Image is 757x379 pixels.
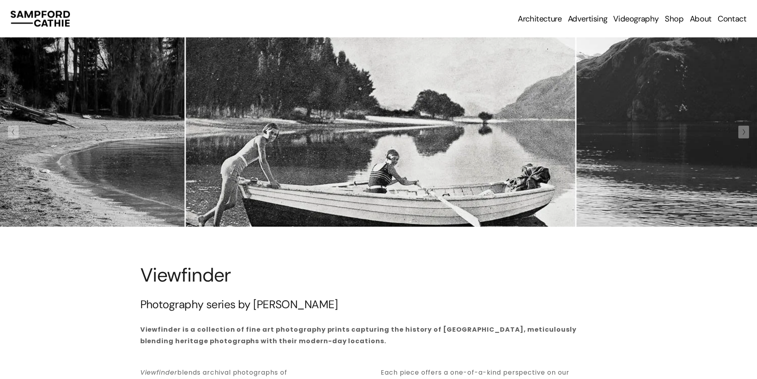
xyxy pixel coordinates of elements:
[518,13,561,24] a: folder dropdown
[665,13,683,24] a: Shop
[568,13,608,24] a: folder dropdown
[140,264,597,286] h1: Viewfinder
[518,14,561,23] span: Architecture
[140,325,578,346] strong: Viewfinder is a collection of fine art photography prints capturing the history of [GEOGRAPHIC_DA...
[140,368,178,377] em: Viewfinder
[140,298,597,311] h3: Photography series by [PERSON_NAME]
[568,14,608,23] span: Advertising
[613,13,659,24] a: Videography
[738,126,749,138] button: Next Slide
[11,11,70,27] img: Sampford Cathie Photo + Video
[8,126,19,138] button: Previous Slide
[718,13,746,24] a: Contact
[690,13,712,24] a: About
